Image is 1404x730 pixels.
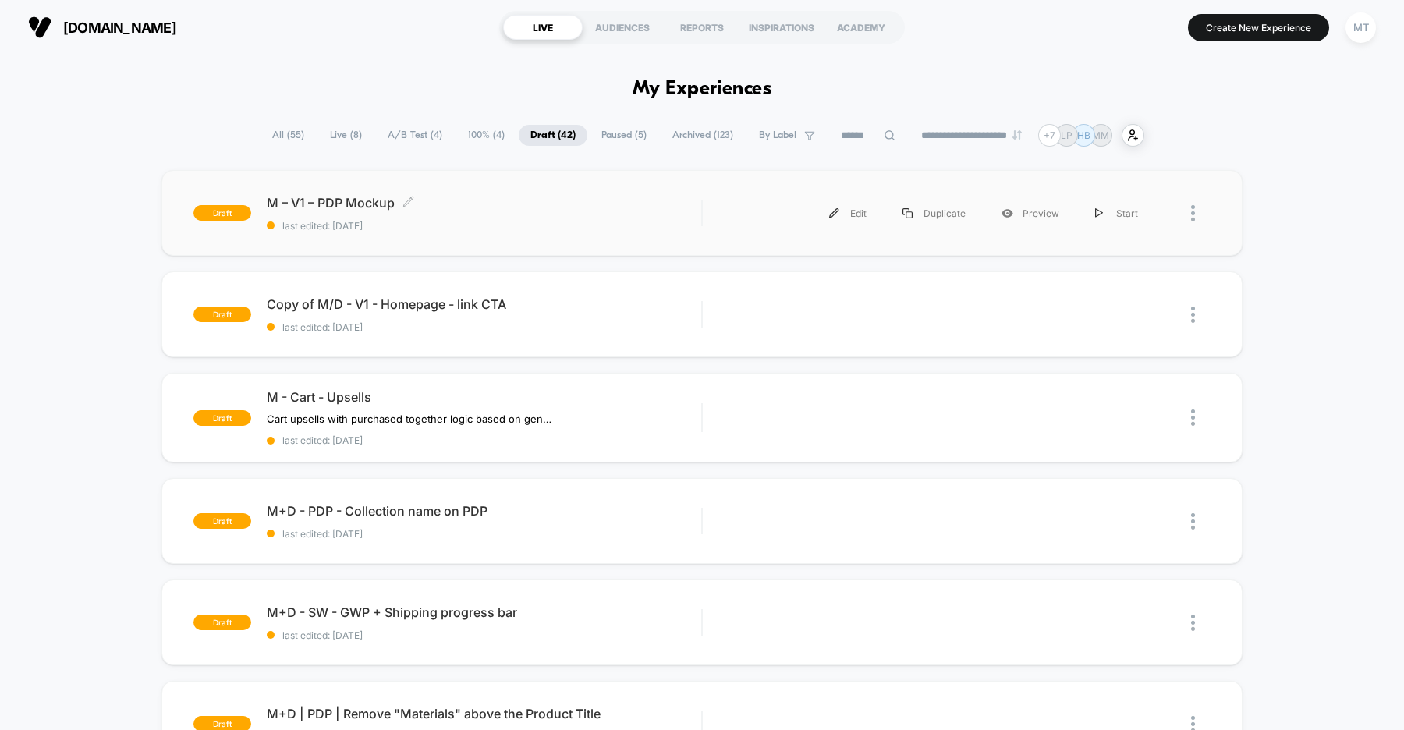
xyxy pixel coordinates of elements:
[193,410,251,426] span: draft
[1188,14,1329,41] button: Create New Experience
[193,513,251,529] span: draft
[267,503,701,519] span: M+D - PDP - Collection name on PDP
[267,220,701,232] span: last edited: [DATE]
[1191,513,1195,530] img: close
[318,125,374,146] span: Live ( 8 )
[1012,130,1022,140] img: end
[590,125,658,146] span: Paused ( 5 )
[759,129,796,141] span: By Label
[662,15,742,40] div: REPORTS
[633,78,772,101] h1: My Experiences
[28,16,51,39] img: Visually logo
[267,321,701,333] span: last edited: [DATE]
[1038,124,1061,147] div: + 7
[1077,129,1090,141] p: HB
[1092,129,1109,141] p: MM
[267,195,701,211] span: M – V1 – PDP Mockup
[376,125,454,146] span: A/B Test ( 4 )
[267,629,701,641] span: last edited: [DATE]
[267,706,701,721] span: M+D | PDP | Remove "Materials" above the Product Title
[456,125,516,146] span: 100% ( 4 )
[1191,307,1195,323] img: close
[742,15,821,40] div: INSPIRATIONS
[902,208,913,218] img: menu
[267,434,701,446] span: last edited: [DATE]
[261,125,316,146] span: All ( 55 )
[267,389,701,405] span: M - Cart - Upsells
[193,205,251,221] span: draft
[23,15,181,40] button: [DOMAIN_NAME]
[811,196,885,231] div: Edit
[267,528,701,540] span: last edited: [DATE]
[193,615,251,630] span: draft
[267,413,556,425] span: Cart upsells with purchased together logic﻿ based on gender tag
[1345,12,1376,43] div: MT
[821,15,901,40] div: ACADEMY
[829,208,839,218] img: menu
[984,196,1077,231] div: Preview
[1077,196,1156,231] div: Start
[583,15,662,40] div: AUDIENCES
[503,15,583,40] div: LIVE
[661,125,745,146] span: Archived ( 123 )
[1191,409,1195,426] img: close
[1191,615,1195,631] img: close
[1341,12,1381,44] button: MT
[193,307,251,322] span: draft
[267,604,701,620] span: M+D - SW - GWP + Shipping progress bar
[267,296,701,312] span: Copy of M/D - V1 - Homepage - link CTA
[1095,208,1103,218] img: menu
[519,125,587,146] span: Draft ( 42 )
[885,196,984,231] div: Duplicate
[1191,205,1195,221] img: close
[1061,129,1072,141] p: LP
[63,19,176,36] span: [DOMAIN_NAME]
